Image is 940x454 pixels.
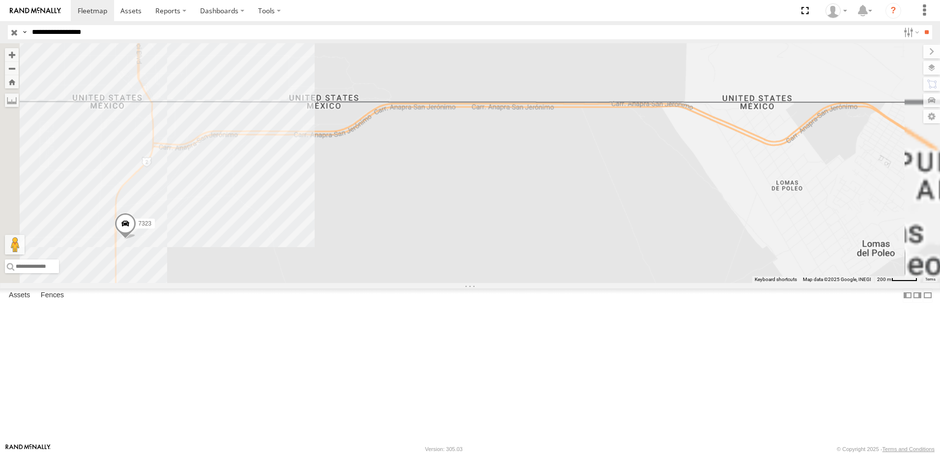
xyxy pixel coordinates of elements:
label: Search Query [21,25,29,39]
span: Map data ©2025 Google, INEGI [803,277,871,282]
i: ? [885,3,901,19]
button: Zoom out [5,61,19,75]
label: Fences [36,288,69,302]
label: Measure [5,93,19,107]
span: 200 m [877,277,891,282]
label: Search Filter Options [900,25,921,39]
a: Terms [925,278,936,282]
div: © Copyright 2025 - [837,446,935,452]
label: Dock Summary Table to the Left [903,288,912,303]
label: Hide Summary Table [923,288,933,303]
label: Assets [4,288,35,302]
a: Visit our Website [5,444,51,454]
button: Zoom in [5,48,19,61]
button: Map Scale: 200 m per 49 pixels [874,276,920,283]
label: Map Settings [923,110,940,123]
button: Zoom Home [5,75,19,88]
button: Keyboard shortcuts [755,276,797,283]
a: Terms and Conditions [882,446,935,452]
div: omar hernandez [822,3,851,18]
div: Version: 305.03 [425,446,463,452]
img: rand-logo.svg [10,7,61,14]
span: 7323 [138,221,151,227]
label: Dock Summary Table to the Right [912,288,922,303]
button: Drag Pegman onto the map to open Street View [5,235,25,255]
